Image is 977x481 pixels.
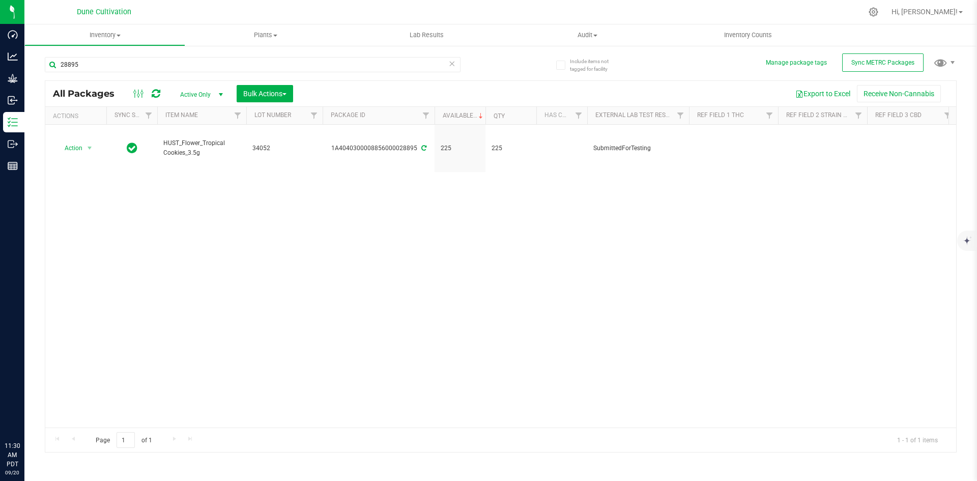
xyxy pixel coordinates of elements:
div: 1A4040300008856000028895 [321,144,436,153]
inline-svg: Inbound [8,95,18,105]
th: Has COA [536,107,587,125]
span: Sync from Compliance System [420,145,426,152]
a: Item Name [165,111,198,119]
span: Clear [448,57,455,70]
a: Filter [939,107,956,124]
span: select [83,141,96,155]
button: Bulk Actions [237,85,293,102]
inline-svg: Grow [8,73,18,83]
input: 1 [117,432,135,448]
span: Inventory Counts [710,31,786,40]
div: Actions [53,112,102,120]
span: Lab Results [396,31,457,40]
a: Available [443,112,485,119]
a: Ref Field 3 CBD [875,111,922,119]
iframe: Resource center [10,400,41,430]
iframe: Resource center unread badge [30,398,42,410]
inline-svg: Outbound [8,139,18,149]
span: HUST_Flower_Tropical Cookies_3.5g [163,138,240,158]
button: Export to Excel [789,85,857,102]
a: Filter [570,107,587,124]
span: In Sync [127,141,137,155]
span: All Packages [53,88,125,99]
span: 34052 [252,144,317,153]
a: Filter [761,107,778,124]
span: Inventory [25,31,185,40]
span: Bulk Actions [243,90,286,98]
span: 225 [441,144,479,153]
span: Page of 1 [87,432,160,448]
a: Audit [507,24,668,46]
span: Hi, [PERSON_NAME]! [892,8,958,16]
div: Manage settings [867,7,880,17]
a: Inventory Counts [668,24,828,46]
p: 11:30 AM PDT [5,441,20,469]
a: Package ID [331,111,365,119]
span: SubmittedForTesting [593,144,683,153]
span: 225 [492,144,530,153]
inline-svg: Inventory [8,117,18,127]
button: Sync METRC Packages [842,53,924,72]
a: Qty [494,112,505,120]
button: Receive Non-Cannabis [857,85,941,102]
span: Include items not tagged for facility [570,58,621,73]
a: Filter [850,107,867,124]
inline-svg: Reports [8,161,18,171]
button: Manage package tags [766,59,827,67]
inline-svg: Dashboard [8,30,18,40]
a: Filter [140,107,157,124]
span: Plants [186,31,346,40]
a: Ref Field 2 Strain Name [786,111,860,119]
span: Dune Cultivation [77,8,131,16]
a: Inventory [24,24,185,46]
inline-svg: Analytics [8,51,18,62]
a: Lab Results [346,24,507,46]
a: External Lab Test Result [595,111,675,119]
p: 09/20 [5,469,20,476]
a: Lot Number [254,111,291,119]
a: Ref Field 1 THC [697,111,744,119]
a: Sync Status [114,111,154,119]
span: 1 - 1 of 1 items [889,432,946,447]
span: Action [55,141,83,155]
a: Filter [418,107,435,124]
span: Sync METRC Packages [851,59,914,66]
a: Filter [306,107,323,124]
a: Filter [672,107,689,124]
span: Audit [507,31,668,40]
a: Plants [185,24,346,46]
input: Search Package ID, Item Name, SKU, Lot or Part Number... [45,57,461,72]
a: Filter [229,107,246,124]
